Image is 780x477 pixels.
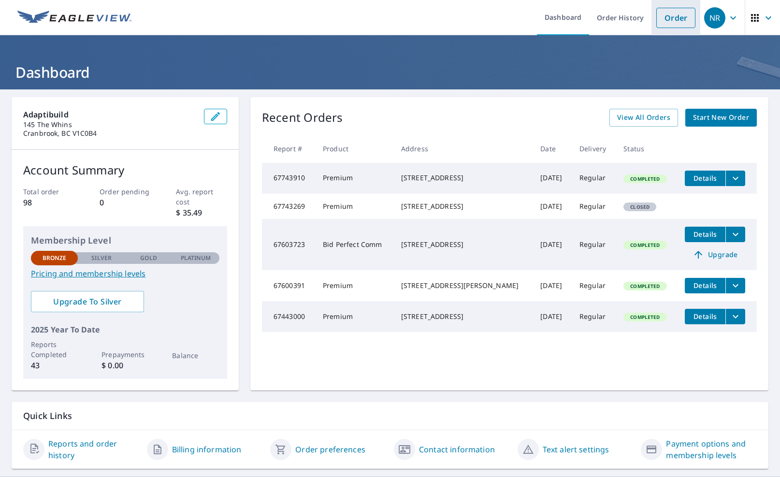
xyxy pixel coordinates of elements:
p: 98 [23,197,74,208]
td: 67600391 [262,270,315,301]
a: Text alert settings [543,444,609,455]
p: Cranbrook, BC V1C0B4 [23,129,196,138]
a: Payment options and membership levels [666,438,757,461]
span: Completed [624,242,665,248]
span: Upgrade [691,249,739,260]
button: filesDropdownBtn-67443000 [725,309,745,324]
th: Delivery [572,134,616,163]
td: 67603723 [262,219,315,270]
span: Details [691,230,720,239]
span: View All Orders [617,112,670,124]
a: Start New Order [685,109,757,127]
div: [STREET_ADDRESS] [401,202,525,211]
p: Membership Level [31,234,219,247]
td: [DATE] [533,219,572,270]
th: Date [533,134,572,163]
p: Adaptibuild [23,109,196,120]
span: Details [691,173,720,183]
td: Regular [572,270,616,301]
a: Contact information [419,444,495,455]
span: Completed [624,175,665,182]
button: detailsBtn-67443000 [685,309,725,324]
p: Recent Orders [262,109,343,127]
p: Account Summary [23,161,227,179]
button: filesDropdownBtn-67600391 [725,278,745,293]
a: Order preferences [295,444,365,455]
p: Balance [172,350,219,361]
button: filesDropdownBtn-67603723 [725,227,745,242]
p: $ 35.49 [176,207,227,218]
td: [DATE] [533,301,572,332]
span: Details [691,312,720,321]
div: NR [704,7,725,29]
th: Report # [262,134,315,163]
p: Silver [91,254,112,262]
p: Reports Completed [31,339,78,360]
td: Premium [315,163,393,194]
span: Completed [624,314,665,320]
img: EV Logo [17,11,131,25]
h1: Dashboard [12,62,768,82]
span: Closed [624,203,655,210]
span: Upgrade To Silver [39,296,136,307]
a: Billing information [172,444,242,455]
td: Premium [315,270,393,301]
p: 2025 Year To Date [31,324,219,335]
button: detailsBtn-67743910 [685,171,725,186]
p: 43 [31,360,78,371]
td: [DATE] [533,270,572,301]
span: Completed [624,283,665,289]
a: Pricing and membership levels [31,268,219,279]
p: Platinum [181,254,211,262]
div: [STREET_ADDRESS] [401,173,525,183]
p: Total order [23,187,74,197]
a: View All Orders [609,109,678,127]
td: Regular [572,219,616,270]
a: Upgrade [685,247,745,262]
span: Details [691,281,720,290]
p: Prepayments [101,349,148,360]
p: Avg. report cost [176,187,227,207]
p: Quick Links [23,410,757,422]
button: filesDropdownBtn-67743910 [725,171,745,186]
p: Bronze [43,254,67,262]
td: [DATE] [533,194,572,219]
td: Regular [572,163,616,194]
p: $ 0.00 [101,360,148,371]
a: Reports and order history [48,438,139,461]
td: 67743910 [262,163,315,194]
th: Address [393,134,533,163]
td: 67443000 [262,301,315,332]
td: [DATE] [533,163,572,194]
div: [STREET_ADDRESS] [401,240,525,249]
button: detailsBtn-67603723 [685,227,725,242]
div: [STREET_ADDRESS] [401,312,525,321]
p: 0 [100,197,150,208]
td: Bid Perfect Comm [315,219,393,270]
td: 67743269 [262,194,315,219]
td: Regular [572,194,616,219]
a: Upgrade To Silver [31,291,144,312]
th: Status [616,134,677,163]
p: 145 The Whins [23,120,196,129]
span: Start New Order [693,112,749,124]
th: Product [315,134,393,163]
p: Gold [140,254,157,262]
div: [STREET_ADDRESS][PERSON_NAME] [401,281,525,290]
td: Premium [315,194,393,219]
a: Order [656,8,695,28]
td: Regular [572,301,616,332]
td: Premium [315,301,393,332]
p: Order pending [100,187,150,197]
button: detailsBtn-67600391 [685,278,725,293]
